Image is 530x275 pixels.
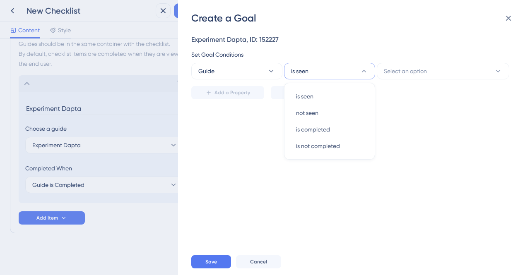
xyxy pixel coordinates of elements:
[296,124,330,134] span: is completed
[191,35,512,45] div: Experiment Dapta, ID: 152227
[191,12,518,25] div: Create a Goal
[271,86,355,99] button: Create an Attribute
[191,255,231,268] button: Save
[384,66,427,76] span: Select an option
[296,108,318,118] span: not seen
[289,105,370,121] button: not seen
[250,258,267,265] span: Cancel
[191,50,512,60] div: Set Goal Conditions
[191,86,264,99] button: Add a Property
[289,121,370,138] button: is completed
[214,89,250,96] span: Add a Property
[205,258,217,265] span: Save
[275,205,303,211] span: Live Preview
[377,63,509,79] button: Select an option
[260,220,310,234] div: Open Get Started checklist
[198,66,214,76] span: Guide
[289,88,370,105] button: is seen
[289,138,370,154] button: is not completed
[267,222,303,231] div: Get Started
[296,141,340,151] span: is not completed
[291,66,308,76] span: is seen
[191,63,282,79] button: Guide
[296,91,313,101] span: is seen
[236,255,281,268] button: Cancel
[284,63,375,79] button: is seen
